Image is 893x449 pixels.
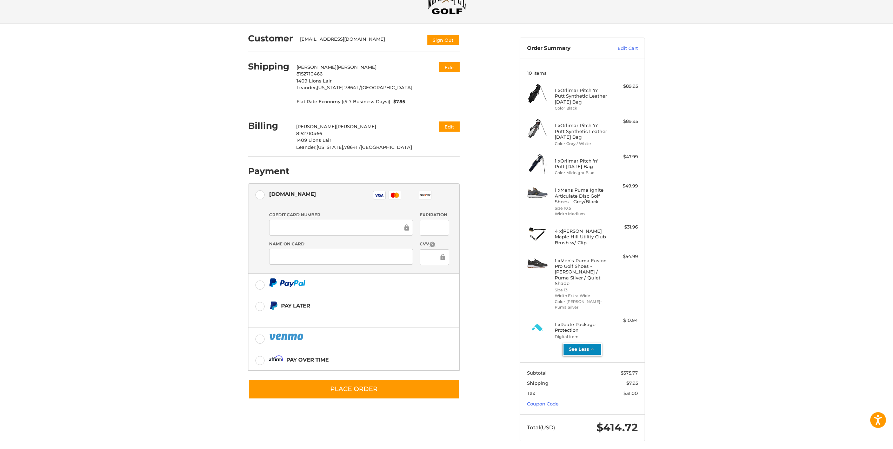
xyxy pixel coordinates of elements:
h2: Shipping [248,61,289,72]
button: See Less [563,343,602,356]
img: PayPal icon [269,278,306,287]
span: [PERSON_NAME] [296,124,336,129]
h4: 1 x Orlimar Pitch 'n' Putt [DATE] Bag [555,158,608,170]
h4: 4 x [PERSON_NAME] Maple Hill Utility Club Brush w/ Clip [555,228,608,245]
a: Coupon Code [527,401,559,407]
img: Affirm icon [269,355,283,364]
div: [EMAIL_ADDRESS][DOMAIN_NAME] [300,36,420,46]
button: Sign Out [427,34,460,46]
h4: 1 x Mens Puma Ignite Articulate Disc Golf Shoes - Grey/Black [555,187,608,204]
li: Width Medium [555,211,608,217]
span: $7.95 [626,380,638,386]
h3: Order Summary [527,45,602,52]
img: Pay Later icon [269,301,278,310]
div: [DOMAIN_NAME] [269,188,316,200]
span: 8152710466 [296,131,322,136]
span: Shipping [527,380,548,386]
span: [US_STATE], [317,85,345,90]
h2: Customer [248,33,293,44]
div: $10.94 [610,317,638,324]
span: $375.77 [621,370,638,376]
span: 8152710466 [296,71,322,77]
li: Size 13 [555,287,608,293]
div: Pay Later [281,300,415,311]
img: PayPal icon [269,332,305,341]
div: $89.95 [610,118,638,125]
button: Place Order [248,379,460,399]
span: Subtotal [527,370,547,376]
button: Edit [439,62,460,72]
span: 1409 Lions Lair [296,137,331,143]
span: [US_STATE], [316,144,344,150]
span: [PERSON_NAME] [336,64,376,70]
label: CVV [420,241,449,247]
div: $31.96 [610,224,638,231]
h4: 1 x Orlimar Pitch 'n' Putt Synthetic Leather [DATE] Bag [555,87,608,105]
h2: Payment [248,166,289,177]
span: $31.00 [624,390,638,396]
span: Leander, [296,85,317,90]
li: Color [PERSON_NAME]-Puma Silver [555,299,608,310]
span: [GEOGRAPHIC_DATA] [361,85,412,90]
div: $54.99 [610,253,638,260]
div: $89.95 [610,83,638,90]
li: Color Midnight Blue [555,170,608,176]
span: [GEOGRAPHIC_DATA] [361,144,412,150]
span: Total (USD) [527,424,555,431]
span: $7.95 [390,98,406,105]
label: Credit Card Number [269,212,413,218]
li: Color Gray / White [555,141,608,147]
div: $47.99 [610,153,638,160]
div: $49.99 [610,183,638,190]
label: Expiration [420,212,449,218]
button: Edit [439,121,460,132]
h4: 1 x Orlimar Pitch 'n' Putt Synthetic Leather [DATE] Bag [555,123,608,140]
h3: 10 Items [527,70,638,76]
li: Digital Item [555,334,608,340]
span: Leander, [296,144,316,150]
a: Edit Cart [602,45,638,52]
span: [PERSON_NAME] [296,64,336,70]
label: Name on Card [269,241,413,247]
span: [PERSON_NAME] [336,124,376,129]
span: 78641 / [344,144,361,150]
li: Size 10.5 [555,205,608,211]
div: Pay over time [286,354,329,365]
li: Color Black [555,105,608,111]
span: 78641 / [345,85,361,90]
iframe: PayPal Message 1 [269,313,416,319]
h4: 1 x Men's Puma Fusion Pro Golf Shoes - [PERSON_NAME] / Puma Silver / Quiet Shade [555,258,608,286]
span: $414.72 [597,421,638,434]
li: Width Extra Wide [555,293,608,299]
h2: Billing [248,120,289,131]
span: 1409 Lions Lair [296,78,332,84]
h4: 1 x Route Package Protection [555,322,608,333]
span: Tax [527,390,535,396]
span: Flat Rate Economy ((5-7 Business Days)) [296,98,390,105]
